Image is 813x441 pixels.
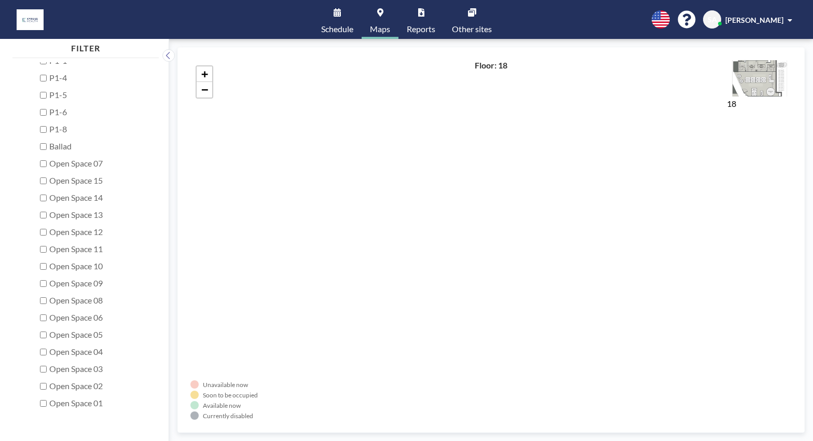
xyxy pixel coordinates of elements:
label: P1-4 [49,73,150,83]
label: Open Space 08 [49,295,150,306]
a: Zoom in [197,66,212,82]
label: P1-5 [49,90,150,100]
label: Open Space 12 [49,227,150,237]
label: 18 [727,99,736,108]
h4: Floor: 18 [475,60,507,71]
label: Ballad [49,141,150,151]
label: Open Space 09 [49,278,150,288]
label: Open Space 13 [49,210,150,220]
label: Open Space 14 [49,192,150,203]
label: Open Space 15 [49,175,150,186]
span: − [201,83,208,96]
label: Open Space 06 [49,312,150,323]
span: Maps [370,25,390,33]
span: Schedule [321,25,353,33]
span: Other sites [452,25,492,33]
label: Open Space 11 [49,244,150,254]
div: Unavailable now [203,381,248,389]
label: Open Space 01 [49,398,150,408]
span: [PERSON_NAME] [725,16,783,24]
label: Open Space 02 [49,381,150,391]
label: Open Space 07 [49,158,150,169]
div: Currently disabled [203,412,253,420]
label: P1-8 [49,124,150,134]
h4: FILTER [12,39,159,53]
label: Open Space 10 [49,261,150,271]
img: 2f7274218fad236723d89774894f4856.jpg [727,60,792,97]
div: Soon to be occupied [203,391,258,399]
label: Open Space 05 [49,329,150,340]
img: organization-logo [17,9,44,30]
a: Zoom out [197,82,212,98]
label: Open Space 03 [49,364,150,374]
div: Available now [203,402,241,409]
span: Reports [407,25,435,33]
label: P1-6 [49,107,150,117]
label: Open Space 04 [49,347,150,357]
span: + [201,67,208,80]
span: SA [708,15,717,24]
